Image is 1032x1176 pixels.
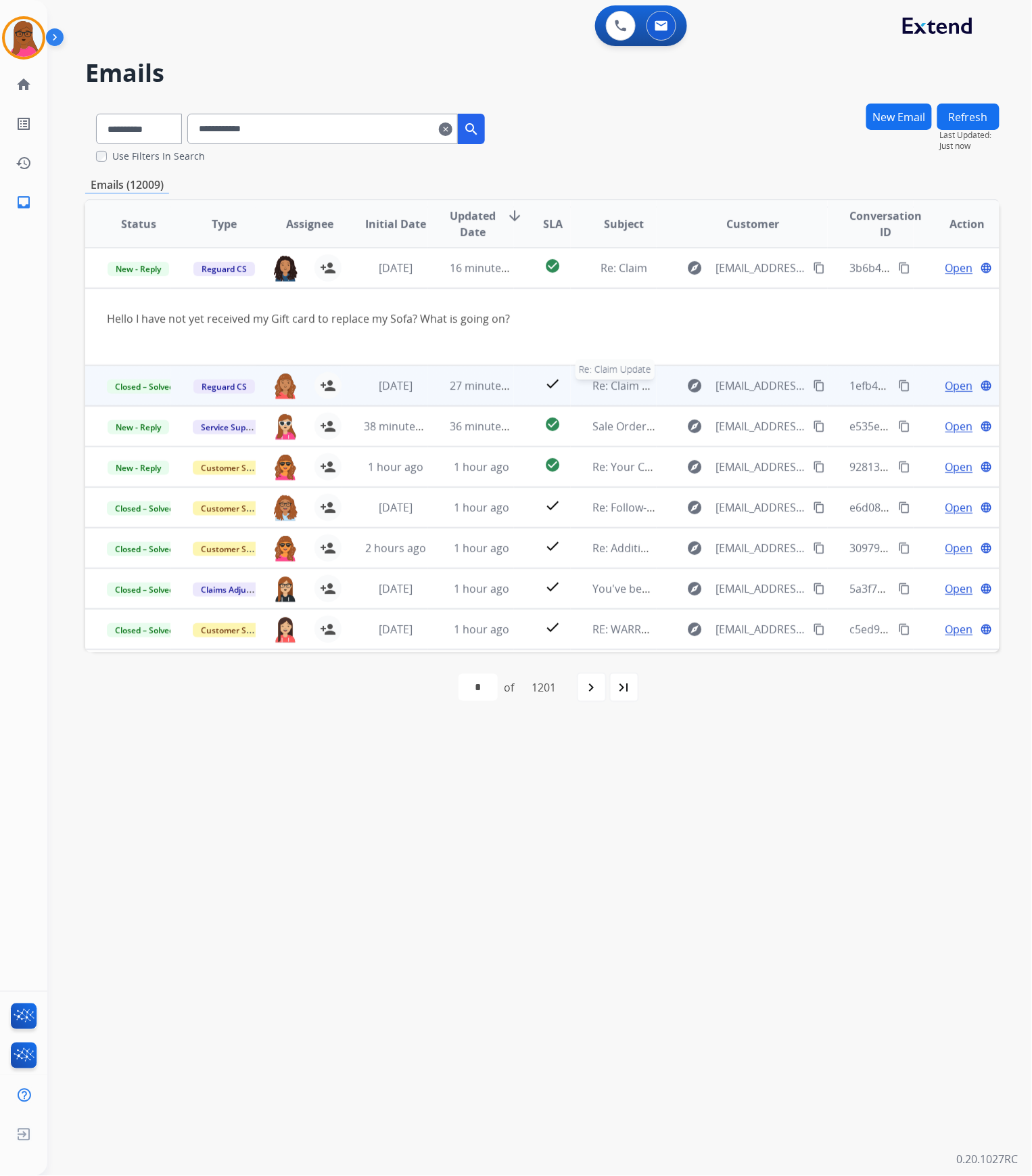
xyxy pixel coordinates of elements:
span: Closed – Solved [107,380,182,394]
mat-icon: person_add [320,581,336,597]
span: 1 hour ago [454,500,509,515]
div: of [505,679,515,696]
span: [EMAIL_ADDRESS][DOMAIN_NAME] [716,540,806,556]
mat-icon: person_add [320,540,336,556]
span: Conversation ID [849,208,922,240]
span: Re: Claim [601,261,648,275]
mat-icon: person_add [320,459,336,475]
mat-icon: explore [686,540,703,556]
mat-icon: language [981,420,993,432]
span: [EMAIL_ADDRESS][DOMAIN_NAME] [716,378,806,394]
mat-icon: language [981,501,993,514]
span: Customer [726,216,779,232]
mat-icon: content_copy [813,623,825,635]
mat-icon: content_copy [813,461,825,473]
mat-icon: content_copy [813,262,825,274]
span: SLA [543,216,563,232]
img: agent-avatar [273,254,298,281]
img: agent-avatar [273,372,298,399]
mat-icon: language [981,380,993,392]
mat-icon: arrow_downward [507,208,523,224]
mat-icon: content_copy [899,380,911,392]
mat-icon: content_copy [899,420,911,432]
mat-icon: explore [686,260,703,276]
mat-icon: inbox [16,194,32,210]
mat-icon: check [544,619,561,635]
span: Re: Claim Update [592,378,680,393]
span: 38 minutes ago [364,419,442,434]
span: New - Reply [108,420,169,434]
span: [EMAIL_ADDRESS][DOMAIN_NAME] [716,260,806,276]
span: Open [945,378,973,394]
span: 36 minutes ago [450,419,528,434]
span: [EMAIL_ADDRESS][DOMAIN_NAME] [716,459,806,475]
div: 1201 [521,674,567,701]
mat-icon: history [16,155,32,171]
mat-icon: language [981,262,993,274]
span: New - Reply [108,461,169,475]
img: agent-avatar [273,494,298,521]
mat-icon: content_copy [899,501,911,514]
p: 0.20.1027RC [957,1152,1018,1168]
mat-icon: content_copy [899,262,911,274]
span: Reguard CS [193,380,255,394]
mat-icon: content_copy [813,583,825,595]
th: Action [914,200,1000,248]
mat-icon: explore [686,459,703,475]
span: Closed – Solved [107,542,182,556]
mat-icon: check [544,579,561,595]
img: agent-avatar [273,535,298,562]
img: agent-avatar [273,453,298,480]
mat-icon: check_circle [544,457,561,473]
mat-icon: person_add [320,621,336,637]
span: Sale Order Number: 130557360 [ thread::9oLPrZHTAj6wo2OaFO1i5jk:: ] [592,419,949,434]
h2: Emails [85,60,1000,87]
span: Last Updated: [940,130,1000,141]
mat-icon: language [981,461,993,473]
button: Refresh [937,104,1000,130]
span: 1 hour ago [454,622,509,637]
span: Open [945,499,973,516]
span: Re: Additional Photo Needed [592,541,739,556]
span: Re: Your Chaise Claim [592,459,703,474]
mat-icon: content_copy [899,623,911,635]
mat-icon: language [981,542,993,554]
mat-icon: home [16,76,32,93]
mat-icon: content_copy [899,542,911,554]
span: Initial Date [365,216,426,232]
div: Hello I have not yet received my Gift card to replace my Sofa? What is going on? [107,311,806,327]
span: 16 minutes ago [450,261,528,275]
span: Open [945,260,973,276]
mat-icon: explore [686,378,703,394]
mat-icon: check_circle [544,416,561,432]
span: Closed – Solved [107,583,182,597]
mat-icon: check_circle [544,258,561,274]
span: [DATE] [379,261,413,275]
mat-icon: content_copy [813,542,825,554]
mat-icon: search [463,121,479,137]
span: [EMAIL_ADDRESS][DOMAIN_NAME] [716,499,806,516]
span: Closed – Solved [107,501,182,516]
mat-icon: clear [439,121,452,137]
span: Status [121,216,156,232]
mat-icon: content_copy [813,380,825,392]
label: Use Filters In Search [112,150,205,163]
mat-icon: last_page [616,679,632,696]
mat-icon: content_copy [899,461,911,473]
mat-icon: content_copy [813,501,825,514]
span: [DATE] [379,581,413,596]
mat-icon: person_add [320,499,336,516]
span: [DATE] [379,622,413,637]
span: Customer Support [193,501,281,516]
span: Type [212,216,237,232]
mat-icon: check [544,538,561,554]
mat-icon: person_add [320,378,336,394]
img: agent-avatar [273,413,298,440]
span: 1 hour ago [454,541,509,556]
mat-icon: check [544,376,561,392]
span: New - Reply [108,262,169,276]
mat-icon: explore [686,499,703,516]
span: Re: Follow-Up [592,500,661,515]
mat-icon: person_add [320,418,336,434]
mat-icon: explore [686,418,703,434]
